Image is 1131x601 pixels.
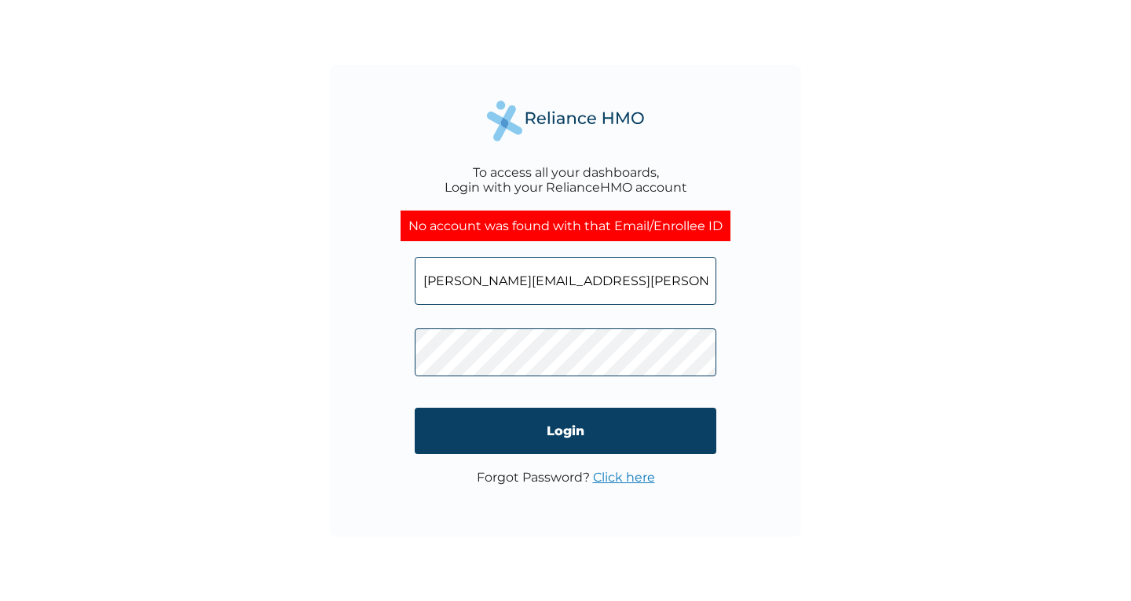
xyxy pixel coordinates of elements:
div: To access all your dashboards, Login with your RelianceHMO account [445,165,687,195]
input: Login [415,408,716,454]
div: No account was found with that Email/Enrollee ID [401,211,730,241]
a: Click here [593,470,655,485]
img: Reliance Health's Logo [487,101,644,141]
p: Forgot Password? [477,470,655,485]
input: Email address or HMO ID [415,257,716,305]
